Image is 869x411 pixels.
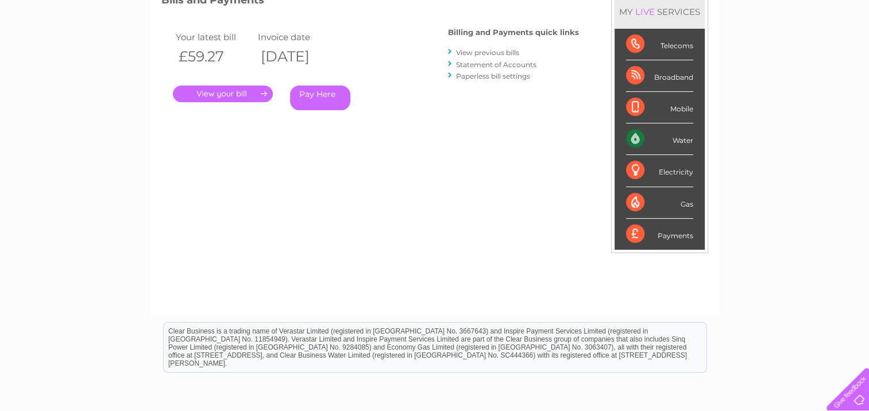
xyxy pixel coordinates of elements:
a: Pay Here [290,86,350,110]
a: Log out [831,49,858,57]
a: Telecoms [728,49,762,57]
a: Statement of Accounts [456,60,536,69]
th: £59.27 [173,45,256,68]
a: Blog [769,49,786,57]
div: Telecoms [626,29,693,60]
a: Contact [793,49,821,57]
a: Energy [696,49,721,57]
div: Water [626,123,693,155]
a: Paperless bill settings [456,72,530,80]
td: Invoice date [255,29,338,45]
div: Clear Business is a trading name of Verastar Limited (registered in [GEOGRAPHIC_DATA] No. 3667643... [164,6,706,56]
div: Payments [626,219,693,250]
div: Broadband [626,60,693,92]
a: Water [667,49,689,57]
div: Electricity [626,155,693,187]
a: View previous bills [456,48,519,57]
td: Your latest bill [173,29,256,45]
th: [DATE] [255,45,338,68]
img: logo.png [30,30,89,65]
h4: Billing and Payments quick links [448,28,579,37]
a: . [173,86,273,102]
div: LIVE [633,6,657,17]
div: Gas [626,187,693,219]
div: Mobile [626,92,693,123]
a: 0333 014 3131 [652,6,732,20]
